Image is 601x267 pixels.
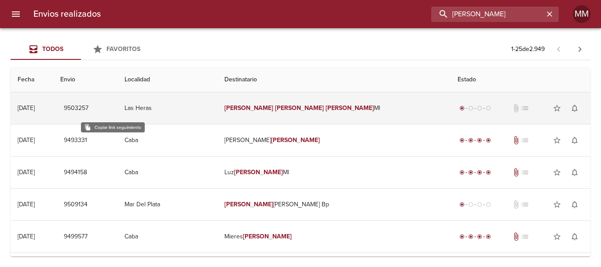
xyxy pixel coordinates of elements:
td: [PERSON_NAME] Bp [217,189,451,220]
td: Las Heras [117,92,217,124]
span: radio_button_checked [468,138,473,143]
span: notifications_none [570,136,579,145]
th: Envio [53,67,117,92]
td: [PERSON_NAME] [217,124,451,156]
th: Localidad [117,67,217,92]
button: 9494158 [60,165,91,181]
span: 9499577 [64,231,88,242]
th: Destinatario [217,67,451,92]
span: 9494158 [64,167,87,178]
span: Pagina siguiente [569,39,590,60]
span: Tiene documentos adjuntos [512,232,520,241]
button: Activar notificaciones [566,99,583,117]
button: 9503257 [60,100,92,117]
button: Agregar a favoritos [548,99,566,117]
span: radio_button_checked [477,234,482,239]
span: notifications_none [570,168,579,177]
button: 9509134 [60,197,91,213]
em: [PERSON_NAME] [243,233,292,240]
em: [PERSON_NAME] [271,136,320,144]
th: Fecha [11,67,53,92]
span: radio_button_checked [459,138,465,143]
button: Agregar a favoritos [548,132,566,149]
div: Tabs Envios [11,39,151,60]
span: notifications_none [570,104,579,113]
span: star_border [553,232,561,241]
span: radio_button_checked [468,234,473,239]
em: [PERSON_NAME] [326,104,374,112]
div: [DATE] [18,104,35,112]
span: radio_button_checked [468,170,473,175]
span: radio_button_checked [486,138,491,143]
h6: Envios realizados [33,7,101,21]
button: Agregar a favoritos [548,196,566,213]
td: Mar Del Plata [117,189,217,220]
div: Abrir información de usuario [573,5,590,23]
div: [DATE] [18,136,35,144]
td: Luz Ml [217,157,451,188]
span: 9493331 [64,135,87,146]
td: Caba [117,124,217,156]
div: Generado [458,200,493,209]
span: No tiene documentos adjuntos [512,200,520,209]
span: No tiene pedido asociado [520,168,529,177]
p: 1 - 25 de 2.949 [511,45,545,54]
span: radio_button_unchecked [468,202,473,207]
button: Activar notificaciones [566,164,583,181]
span: 9503257 [64,103,88,114]
em: [PERSON_NAME] [224,201,273,208]
div: [DATE] [18,233,35,240]
span: Pagina anterior [548,44,569,53]
button: Agregar a favoritos [548,164,566,181]
span: radio_button_unchecked [468,106,473,111]
span: Todos [42,45,63,53]
div: Entregado [458,136,493,145]
div: [DATE] [18,201,35,208]
span: No tiene pedido asociado [520,232,529,241]
button: 9493331 [60,132,91,149]
span: radio_button_checked [477,170,482,175]
div: Generado [458,104,493,113]
span: radio_button_checked [477,138,482,143]
span: radio_button_checked [459,170,465,175]
span: star_border [553,104,561,113]
span: star_border [553,136,561,145]
span: 9509134 [64,199,88,210]
button: Activar notificaciones [566,228,583,245]
span: radio_button_checked [459,234,465,239]
span: radio_button_checked [459,202,465,207]
td: Caba [117,157,217,188]
button: Agregar a favoritos [548,228,566,245]
div: [DATE] [18,168,35,176]
em: [PERSON_NAME] [234,168,283,176]
button: Activar notificaciones [566,132,583,149]
span: No tiene pedido asociado [520,136,529,145]
span: radio_button_unchecked [486,202,491,207]
button: 9499577 [60,229,91,245]
span: star_border [553,168,561,177]
td: Caba [117,221,217,252]
span: radio_button_unchecked [486,106,491,111]
span: notifications_none [570,200,579,209]
input: buscar [431,7,544,22]
button: Activar notificaciones [566,196,583,213]
td: Mieres [217,221,451,252]
span: Tiene documentos adjuntos [512,168,520,177]
div: Entregado [458,168,493,177]
em: [PERSON_NAME] [275,104,324,112]
span: radio_button_unchecked [477,202,482,207]
button: menu [5,4,26,25]
div: Entregado [458,232,493,241]
span: No tiene documentos adjuntos [512,104,520,113]
span: star_border [553,200,561,209]
span: Tiene documentos adjuntos [512,136,520,145]
th: Estado [451,67,590,92]
td: Ml [217,92,451,124]
span: radio_button_checked [459,106,465,111]
div: MM [573,5,590,23]
span: radio_button_unchecked [477,106,482,111]
span: radio_button_checked [486,234,491,239]
span: Favoritos [106,45,140,53]
em: [PERSON_NAME] [224,104,273,112]
span: notifications_none [570,232,579,241]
